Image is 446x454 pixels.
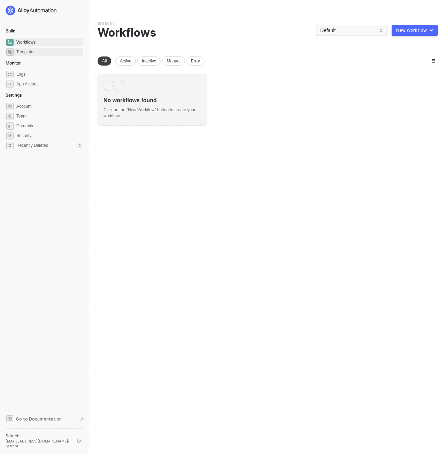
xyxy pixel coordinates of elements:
span: Recently Deleted [16,143,48,149]
div: Workflows [98,26,156,39]
div: Manual [162,56,185,66]
span: Credentials [16,122,82,130]
span: icon-app-actions [6,81,14,88]
div: All [98,56,111,66]
span: icon-logs [6,71,14,78]
span: credentials [6,122,14,130]
span: settings [6,142,14,149]
span: Settings [6,92,22,98]
img: logo [6,6,57,15]
span: logout [77,439,82,443]
span: marketplace [6,48,14,56]
div: Satechi [98,21,114,26]
span: Workflows [16,38,82,46]
div: Error [186,56,205,66]
span: Security [16,131,82,140]
span: security [6,132,14,139]
div: [EMAIL_ADDRESS][DOMAIN_NAME] • Satechi [6,439,71,448]
span: Monitor [6,60,21,66]
span: settings [6,103,14,110]
div: App Actions [16,81,38,87]
span: Templates [16,48,82,56]
span: Account [16,102,82,111]
div: Active [115,56,136,66]
span: Default [320,25,383,36]
span: team [6,113,14,120]
div: New Workflow [396,28,427,33]
div: Click on the ”New Workflow” button to create your workflow. [103,104,201,119]
a: Knowledge Base [6,415,84,423]
span: Go to Documentation [16,416,62,422]
div: 0 [77,143,82,148]
button: New Workflow [392,25,438,36]
span: dashboard [6,39,14,46]
a: logo [6,6,83,15]
span: Logs [16,70,82,78]
span: Team [16,112,82,120]
div: Satechi [6,433,71,439]
div: Inactive [137,56,161,66]
span: documentation [6,415,13,422]
span: Build [6,28,15,33]
div: No workflows found [103,91,201,104]
span: document-arrow [78,416,85,423]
